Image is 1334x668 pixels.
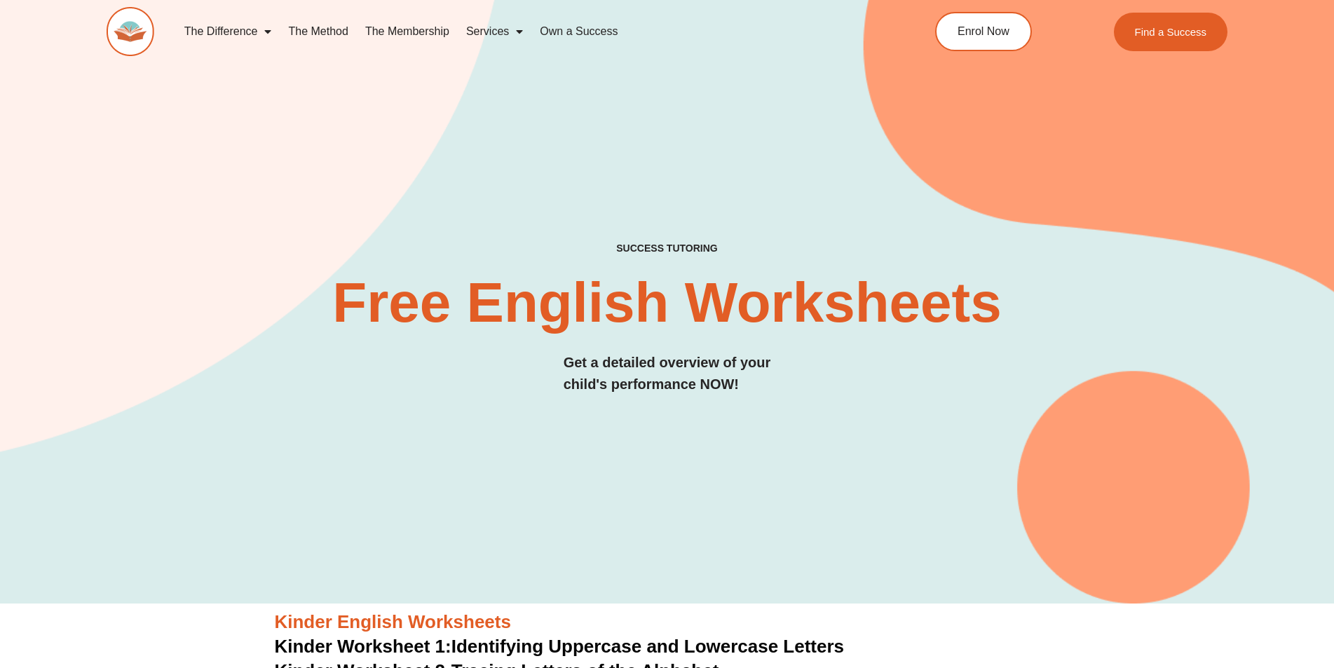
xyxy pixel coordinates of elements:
h3: Get a detailed overview of your child's performance NOW! [564,352,771,395]
h2: Free English Worksheets​ [297,275,1037,331]
a: Own a Success [531,15,626,48]
a: The Method [280,15,356,48]
a: Services [458,15,531,48]
a: The Difference [176,15,280,48]
span: Find a Success [1135,27,1207,37]
h4: SUCCESS TUTORING​ [501,243,833,254]
a: Find a Success [1114,13,1228,51]
a: The Membership [357,15,458,48]
nav: Menu [176,15,871,48]
span: Enrol Now [958,26,1009,37]
h3: Kinder English Worksheets [275,611,1060,634]
a: Enrol Now [935,12,1032,51]
span: Kinder Worksheet 1: [275,636,451,657]
a: Kinder Worksheet 1:Identifying Uppercase and Lowercase Letters [275,636,845,657]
